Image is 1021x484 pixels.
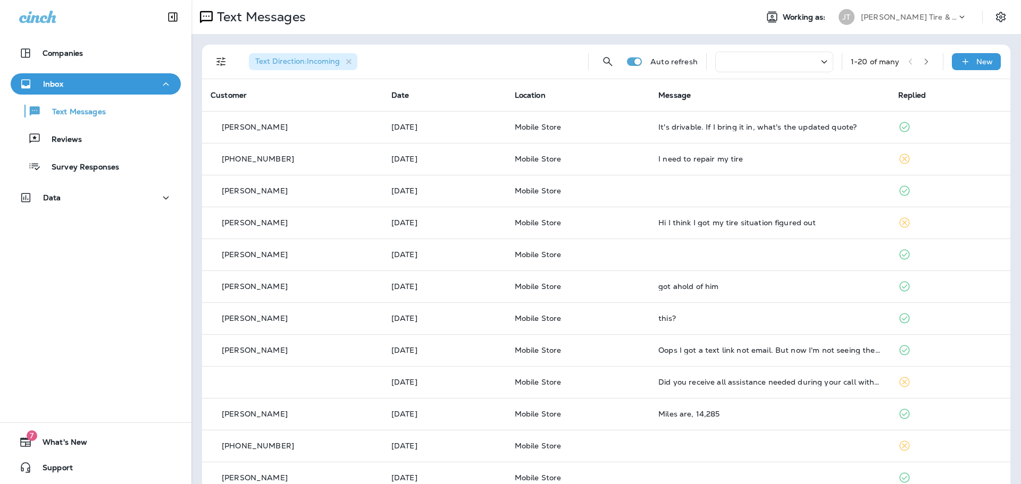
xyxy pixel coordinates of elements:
[861,13,957,21] p: [PERSON_NAME] Tire & Auto
[391,314,498,322] p: Sep 17, 2025 10:12 AM
[391,155,498,163] p: Sep 20, 2025 01:58 PM
[213,9,306,25] p: Text Messages
[222,186,288,195] p: [PERSON_NAME]
[515,186,562,196] span: Mobile Store
[658,378,881,386] div: Did you receive all assistance needed during your call with Jordan? Please click the link below t...
[11,155,181,177] button: Survey Responses
[658,123,881,131] div: It's drivable. If I bring it in, what's the updated quote?
[41,163,119,173] p: Survey Responses
[515,282,562,291] span: Mobile Store
[650,57,698,66] p: Auto refresh
[658,282,881,291] div: got ahold of him
[222,250,288,259] p: [PERSON_NAME]
[851,57,900,66] div: 1 - 20 of many
[211,90,247,100] span: Customer
[391,473,498,482] p: Sep 9, 2025 10:18 AM
[515,313,562,323] span: Mobile Store
[391,218,498,227] p: Sep 17, 2025 04:34 PM
[222,314,288,322] p: [PERSON_NAME]
[658,90,691,100] span: Message
[658,218,881,227] div: Hi I think I got my tire situation figured out
[515,377,562,387] span: Mobile Store
[658,346,881,354] div: Oops I got a text link not email. But now I'm not seeing the text link. Can you send it again?
[515,345,562,355] span: Mobile Store
[11,73,181,95] button: Inbox
[391,250,498,259] p: Sep 17, 2025 01:32 PM
[597,51,618,72] button: Search Messages
[391,90,409,100] span: Date
[222,155,294,163] p: [PHONE_NUMBER]
[658,155,881,163] div: I need to repair my tire
[255,56,340,66] span: Text Direction : Incoming
[11,128,181,150] button: Reviews
[11,43,181,64] button: Companies
[515,218,562,227] span: Mobile Store
[391,410,498,418] p: Sep 9, 2025 04:41 PM
[391,441,498,450] p: Sep 9, 2025 11:00 AM
[391,186,498,195] p: Sep 19, 2025 11:02 AM
[11,431,181,453] button: 7What's New
[515,409,562,419] span: Mobile Store
[515,250,562,259] span: Mobile Store
[43,80,63,88] p: Inbox
[222,346,288,354] p: [PERSON_NAME]
[222,473,288,482] p: [PERSON_NAME]
[658,410,881,418] div: Miles are, 14,285
[515,441,562,451] span: Mobile Store
[391,346,498,354] p: Sep 15, 2025 01:28 PM
[839,9,855,25] div: JT
[515,122,562,132] span: Mobile Store
[515,154,562,164] span: Mobile Store
[898,90,926,100] span: Replied
[211,51,232,72] button: Filters
[249,53,357,70] div: Text Direction:Incoming
[11,100,181,122] button: Text Messages
[976,57,993,66] p: New
[43,49,83,57] p: Companies
[658,314,881,322] div: this?
[11,457,181,478] button: Support
[783,13,828,22] span: Working as:
[391,123,498,131] p: Sep 24, 2025 09:59 AM
[222,441,294,450] p: [PHONE_NUMBER]
[27,430,37,441] span: 7
[222,282,288,291] p: [PERSON_NAME]
[515,473,562,482] span: Mobile Store
[991,7,1010,27] button: Settings
[158,6,188,28] button: Collapse Sidebar
[11,187,181,208] button: Data
[391,282,498,291] p: Sep 17, 2025 10:42 AM
[41,107,106,117] p: Text Messages
[391,378,498,386] p: Sep 10, 2025 02:45 PM
[41,135,82,145] p: Reviews
[222,218,288,227] p: [PERSON_NAME]
[515,90,546,100] span: Location
[32,463,73,476] span: Support
[222,410,288,418] p: [PERSON_NAME]
[222,123,288,131] p: [PERSON_NAME]
[32,438,87,451] span: What's New
[43,193,61,202] p: Data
